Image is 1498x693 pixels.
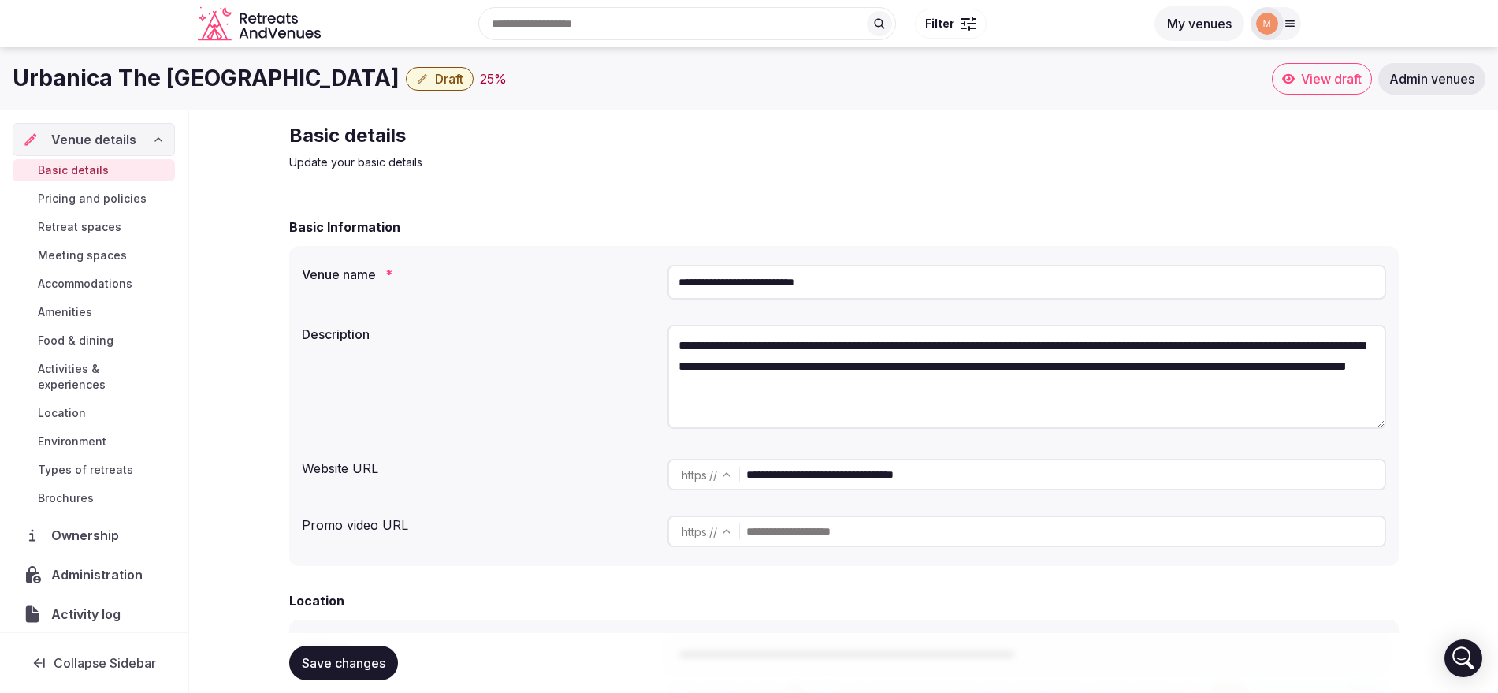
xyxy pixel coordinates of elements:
[38,434,106,449] span: Environment
[38,276,132,292] span: Accommodations
[13,598,175,631] a: Activity log
[915,9,987,39] button: Filter
[1256,13,1278,35] img: marina
[302,509,655,535] div: Promo video URL
[1389,71,1474,87] span: Admin venues
[302,632,655,658] div: Address
[51,605,127,624] span: Activity log
[289,591,344,610] h2: Location
[198,6,324,42] svg: Retreats and Venues company logo
[289,646,398,680] button: Save changes
[302,655,385,671] span: Save changes
[289,123,819,148] h2: Basic details
[302,328,655,341] label: Description
[480,69,507,88] button: 25%
[1154,6,1244,41] button: My venues
[38,162,109,178] span: Basic details
[289,218,400,237] h2: Basic Information
[38,219,121,235] span: Retreat spaces
[406,67,474,91] button: Draft
[1154,16,1244,32] a: My venues
[435,71,463,87] span: Draft
[13,216,175,238] a: Retreat spaces
[1272,63,1372,95] a: View draft
[925,16,954,32] span: Filter
[51,130,136,149] span: Venue details
[1444,639,1482,677] div: Open Intercom Messenger
[13,487,175,509] a: Brochures
[13,159,175,181] a: Basic details
[13,244,175,266] a: Meeting spaces
[38,361,169,393] span: Activities & experiences
[13,459,175,481] a: Types of retreats
[289,155,819,170] p: Update your basic details
[38,462,133,478] span: Types of retreats
[54,655,156,671] span: Collapse Sidebar
[38,490,94,506] span: Brochures
[51,526,125,545] span: Ownership
[38,304,92,320] span: Amenities
[302,268,655,281] label: Venue name
[38,248,127,263] span: Meeting spaces
[1301,71,1362,87] span: View draft
[13,430,175,453] a: Environment
[13,330,175,352] a: Food & dining
[13,358,175,396] a: Activities & experiences
[13,301,175,323] a: Amenities
[1378,63,1485,95] a: Admin venues
[38,333,113,348] span: Food & dining
[13,519,175,552] a: Ownership
[13,273,175,295] a: Accommodations
[38,191,147,207] span: Pricing and policies
[480,69,507,88] div: 25 %
[302,453,655,478] div: Website URL
[13,646,175,680] button: Collapse Sidebar
[13,558,175,591] a: Administration
[13,63,400,94] h1: Urbanica The [GEOGRAPHIC_DATA]
[13,402,175,424] a: Location
[38,405,86,421] span: Location
[13,188,175,210] a: Pricing and policies
[51,565,149,584] span: Administration
[198,6,324,42] a: Visit the homepage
